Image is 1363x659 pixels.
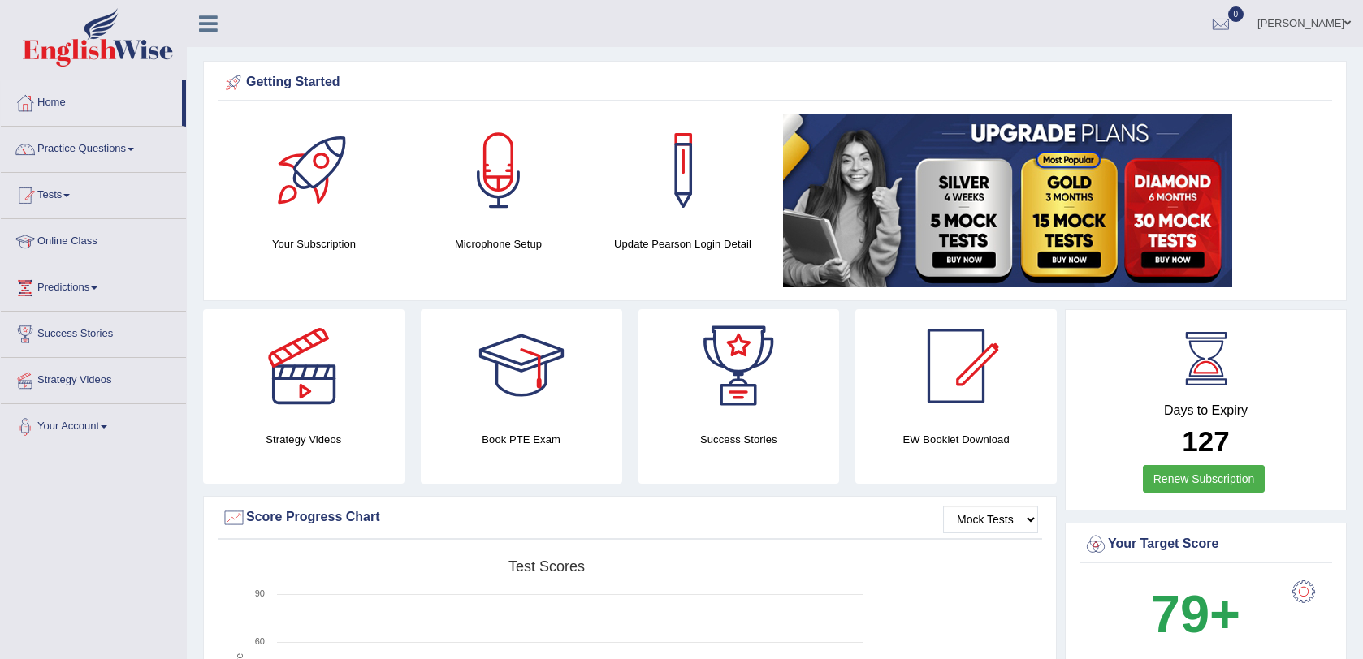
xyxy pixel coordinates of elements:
h4: Update Pearson Login Detail [599,235,767,252]
div: Getting Started [222,71,1328,95]
text: 90 [255,588,265,598]
h4: Strategy Videos [203,431,405,448]
text: 60 [255,636,265,646]
h4: Your Subscription [230,235,398,252]
a: Success Stories [1,312,186,352]
a: Practice Questions [1,127,186,167]
a: Home [1,80,182,121]
b: 79+ [1151,584,1240,644]
img: small5.jpg [783,114,1232,287]
span: 0 [1228,6,1244,22]
tspan: Test scores [508,558,585,575]
h4: Days to Expiry [1084,403,1328,418]
h4: Success Stories [638,431,840,448]
h4: Microphone Setup [414,235,582,252]
a: Tests [1,173,186,213]
a: Online Class [1,219,186,260]
div: Score Progress Chart [222,506,1038,530]
h4: EW Booklet Download [855,431,1057,448]
a: Your Account [1,404,186,445]
div: Your Target Score [1084,532,1328,557]
b: 127 [1182,425,1229,457]
a: Strategy Videos [1,358,186,398]
a: Renew Subscription [1143,465,1266,493]
h4: Book PTE Exam [421,431,622,448]
a: Predictions [1,265,186,306]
